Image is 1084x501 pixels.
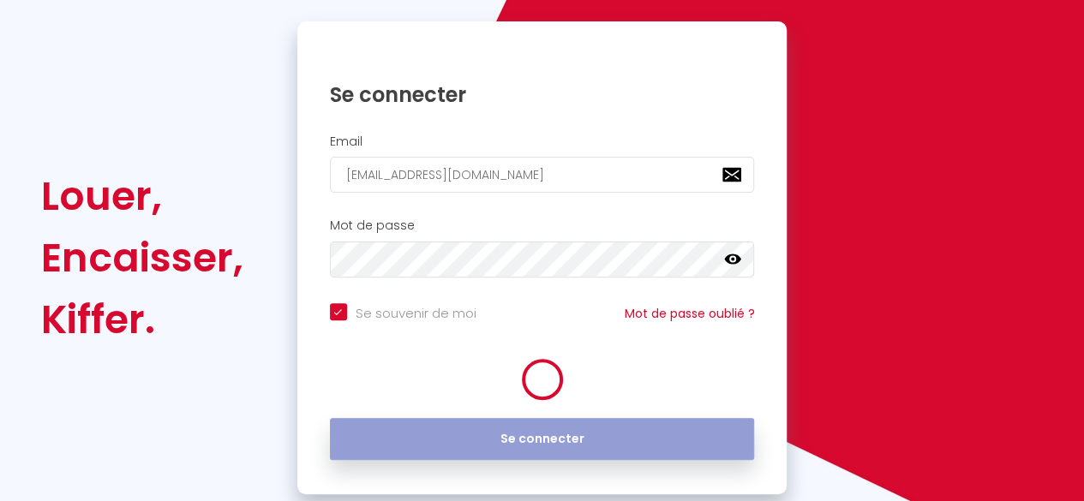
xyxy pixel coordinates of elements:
[330,81,755,108] h1: Se connecter
[330,157,755,193] input: Ton Email
[14,7,65,58] button: Ouvrir le widget de chat LiveChat
[41,289,243,350] div: Kiffer.
[41,165,243,227] div: Louer,
[41,227,243,289] div: Encaisser,
[330,218,755,233] h2: Mot de passe
[624,305,754,322] a: Mot de passe oublié ?
[330,418,755,461] button: Se connecter
[330,134,755,149] h2: Email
